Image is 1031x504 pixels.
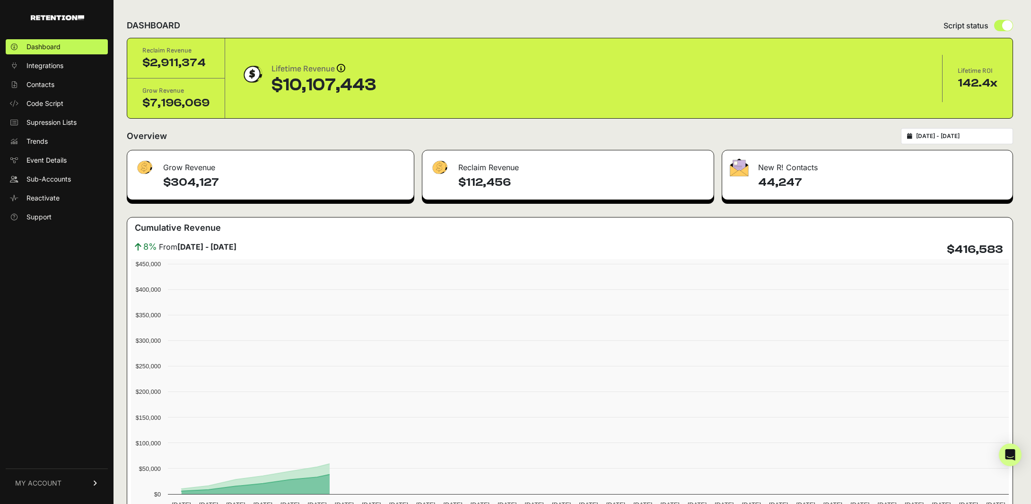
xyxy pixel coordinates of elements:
[139,465,161,472] text: $50,000
[26,212,52,222] span: Support
[136,337,161,344] text: $300,000
[136,286,161,293] text: $400,000
[136,363,161,370] text: $250,000
[135,158,154,177] img: fa-dollar-13500eef13a19c4ab2b9ed9ad552e47b0d9fc28b02b83b90ba0e00f96d6372e9.png
[6,115,108,130] a: Supression Lists
[127,19,180,32] h2: DASHBOARD
[31,15,84,20] img: Retention.com
[135,221,221,235] h3: Cumulative Revenue
[422,150,714,179] div: Reclaim Revenue
[999,443,1022,466] div: Open Intercom Messenger
[127,150,414,179] div: Grow Revenue
[6,134,108,149] a: Trends
[26,193,60,203] span: Reactivate
[758,175,1005,190] h4: 44,247
[947,242,1003,257] h4: $416,583
[944,20,988,31] span: Script status
[26,118,77,127] span: Supression Lists
[6,153,108,168] a: Event Details
[6,77,108,92] a: Contacts
[26,80,54,89] span: Contacts
[136,440,161,447] text: $100,000
[6,209,108,225] a: Support
[271,76,376,95] div: $10,107,443
[730,158,749,176] img: fa-envelope-19ae18322b30453b285274b1b8af3d052b27d846a4fbe8435d1a52b978f639a2.png
[722,150,1013,179] div: New R! Contacts
[6,172,108,187] a: Sub-Accounts
[458,175,706,190] h4: $112,456
[240,62,264,86] img: dollar-coin-05c43ed7efb7bc0c12610022525b4bbbb207c7efeef5aecc26f025e68dcafac9.png
[142,46,210,55] div: Reclaim Revenue
[26,156,67,165] span: Event Details
[136,312,161,319] text: $350,000
[154,491,161,498] text: $0
[6,191,108,206] a: Reactivate
[136,414,161,421] text: $150,000
[142,86,210,96] div: Grow Revenue
[958,76,997,91] div: 142.4x
[163,175,406,190] h4: $304,127
[26,99,63,108] span: Code Script
[26,137,48,146] span: Trends
[430,158,449,177] img: fa-dollar-13500eef13a19c4ab2b9ed9ad552e47b0d9fc28b02b83b90ba0e00f96d6372e9.png
[271,62,376,76] div: Lifetime Revenue
[136,261,161,268] text: $450,000
[6,469,108,497] a: MY ACCOUNT
[142,55,210,70] div: $2,911,374
[142,96,210,111] div: $7,196,069
[26,174,71,184] span: Sub-Accounts
[136,388,161,395] text: $200,000
[177,242,236,252] strong: [DATE] - [DATE]
[958,66,997,76] div: Lifetime ROI
[26,42,61,52] span: Dashboard
[15,478,61,488] span: MY ACCOUNT
[6,39,108,54] a: Dashboard
[159,241,236,252] span: From
[6,96,108,111] a: Code Script
[143,240,157,253] span: 8%
[6,58,108,73] a: Integrations
[127,130,167,143] h2: Overview
[26,61,63,70] span: Integrations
